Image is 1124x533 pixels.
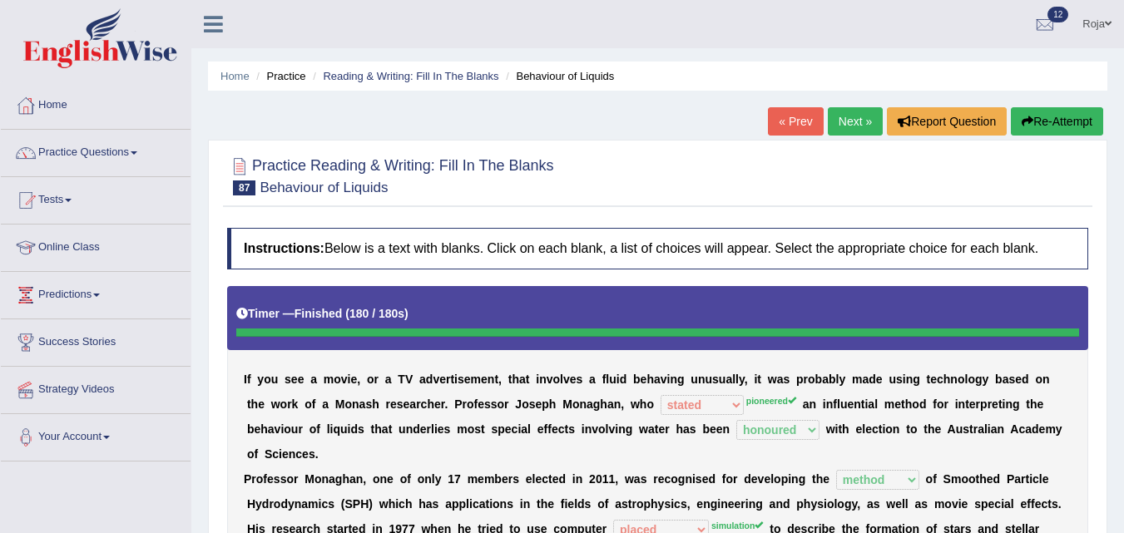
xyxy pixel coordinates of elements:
b: i [348,422,351,436]
b: d [1022,373,1029,386]
b: h [260,422,268,436]
b: 180 / 180s [349,307,404,320]
b: a [683,422,690,436]
b: e [969,397,976,411]
b: s [285,373,291,386]
b: o [280,397,288,411]
b: a [519,373,526,386]
b: q [333,422,340,436]
b: t [861,397,865,411]
b: t [371,422,375,436]
b: n [826,397,834,411]
b: e [710,422,716,436]
b: w [631,397,640,411]
b: s [358,422,364,436]
b: t [481,422,485,436]
b: d [350,422,358,436]
b: e [478,397,484,411]
b: l [431,422,434,436]
a: Strategy Videos [1,367,191,408]
b: w [826,422,835,436]
b: r [943,397,948,411]
b: a [777,373,784,386]
b: g [626,422,633,436]
b: r [427,422,431,436]
b: i [903,373,906,386]
b: v [341,373,348,386]
b: w [271,397,280,411]
b: M [335,397,345,411]
b: n [614,397,621,411]
b: e [992,397,998,411]
b: i [1003,397,1006,411]
b: i [280,422,284,436]
b: e [658,422,665,436]
b: f [316,422,320,436]
a: Predictions [1,272,191,313]
b: g [913,373,920,386]
sup: pioneered [746,396,796,406]
b: s [397,397,404,411]
b: i [864,397,868,411]
a: Online Class [1,225,191,266]
b: s [690,422,696,436]
b: l [527,422,531,436]
b: v [592,422,598,436]
b: a [419,373,426,386]
b: o [808,373,815,386]
b: n [810,397,817,411]
b: r [416,397,420,411]
b: a [382,422,389,436]
b: p [498,422,505,436]
b: i [835,422,839,436]
b: p [796,373,804,386]
b: h [372,397,379,411]
b: o [264,373,271,386]
b: h [374,422,382,436]
b: o [937,397,944,411]
h5: Timer — [236,308,409,320]
b: s [1008,373,1015,386]
b: t [901,397,905,411]
a: « Prev [768,107,823,136]
b: h [676,422,683,436]
button: Re-Attempt [1011,107,1103,136]
b: a [322,397,329,411]
b: f [602,373,607,386]
b: T [398,373,405,386]
b: c [937,373,943,386]
b: i [667,373,671,386]
b: n [854,397,861,411]
b: d [919,397,927,411]
b: g [593,397,601,411]
b: l [836,373,839,386]
b: m [471,373,481,386]
b: p [980,397,988,411]
b: e [254,422,260,436]
a: Home [220,70,250,82]
b: i [616,373,620,386]
h2: Practice Reading & Writing: Fill In The Blanks [227,154,554,195]
b: u [271,373,279,386]
b: r [804,373,808,386]
b: c [421,397,428,411]
b: u [609,373,616,386]
b: i [754,373,757,386]
b: s [712,373,719,386]
b: t [565,422,569,436]
b: y [257,373,264,386]
a: Reading & Writing: Fill In The Blanks [323,70,498,82]
a: Home [1,82,191,124]
b: r [386,397,390,411]
b: i [582,422,585,436]
b: w [768,373,777,386]
b: u [691,373,698,386]
b: t [508,373,512,386]
b: l [327,422,330,436]
b: u [340,422,348,436]
b: a [648,422,655,436]
b: h [427,397,434,411]
b: o [598,422,606,436]
b: ) [404,307,409,320]
b: f [833,397,837,411]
